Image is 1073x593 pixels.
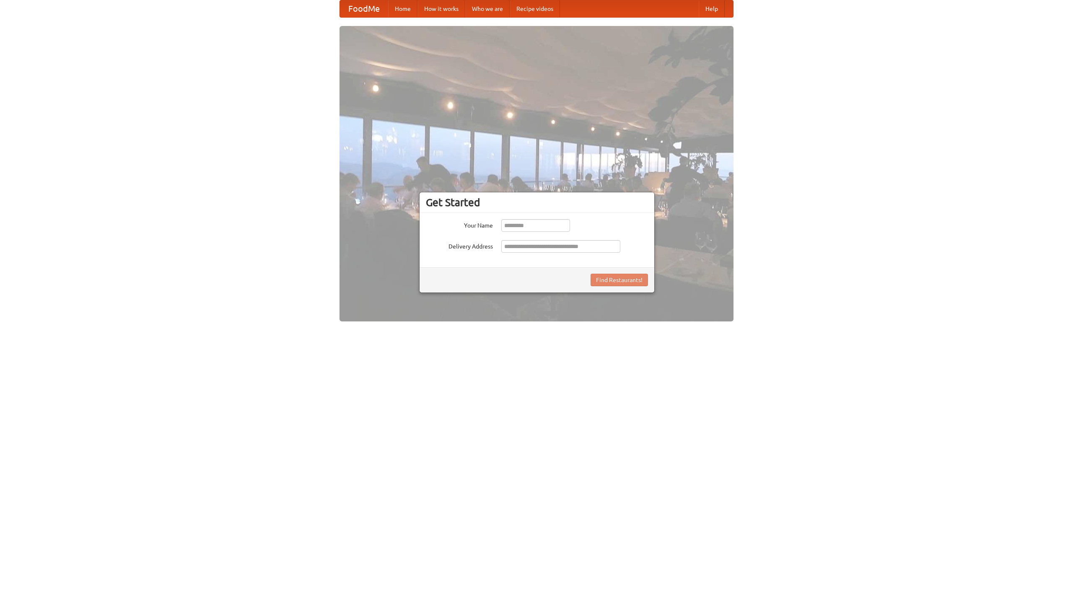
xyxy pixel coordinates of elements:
h3: Get Started [426,196,648,209]
label: Your Name [426,219,493,230]
a: Recipe videos [510,0,560,17]
a: FoodMe [340,0,388,17]
a: Home [388,0,417,17]
a: Help [699,0,725,17]
label: Delivery Address [426,240,493,251]
button: Find Restaurants! [591,274,648,286]
a: How it works [417,0,465,17]
a: Who we are [465,0,510,17]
